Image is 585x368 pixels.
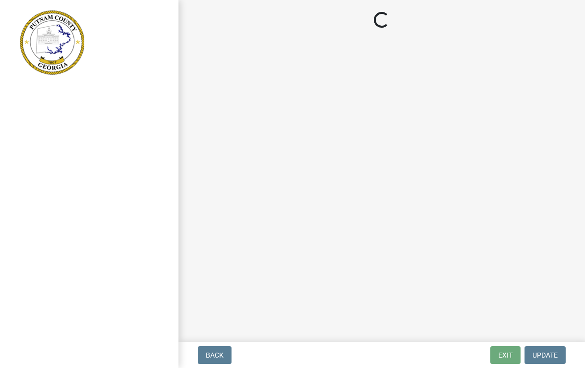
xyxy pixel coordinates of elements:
img: Putnam County, Georgia [20,10,84,75]
span: Update [532,351,558,359]
button: Exit [490,346,521,364]
button: Back [198,346,232,364]
button: Update [525,346,566,364]
span: Back [206,351,224,359]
